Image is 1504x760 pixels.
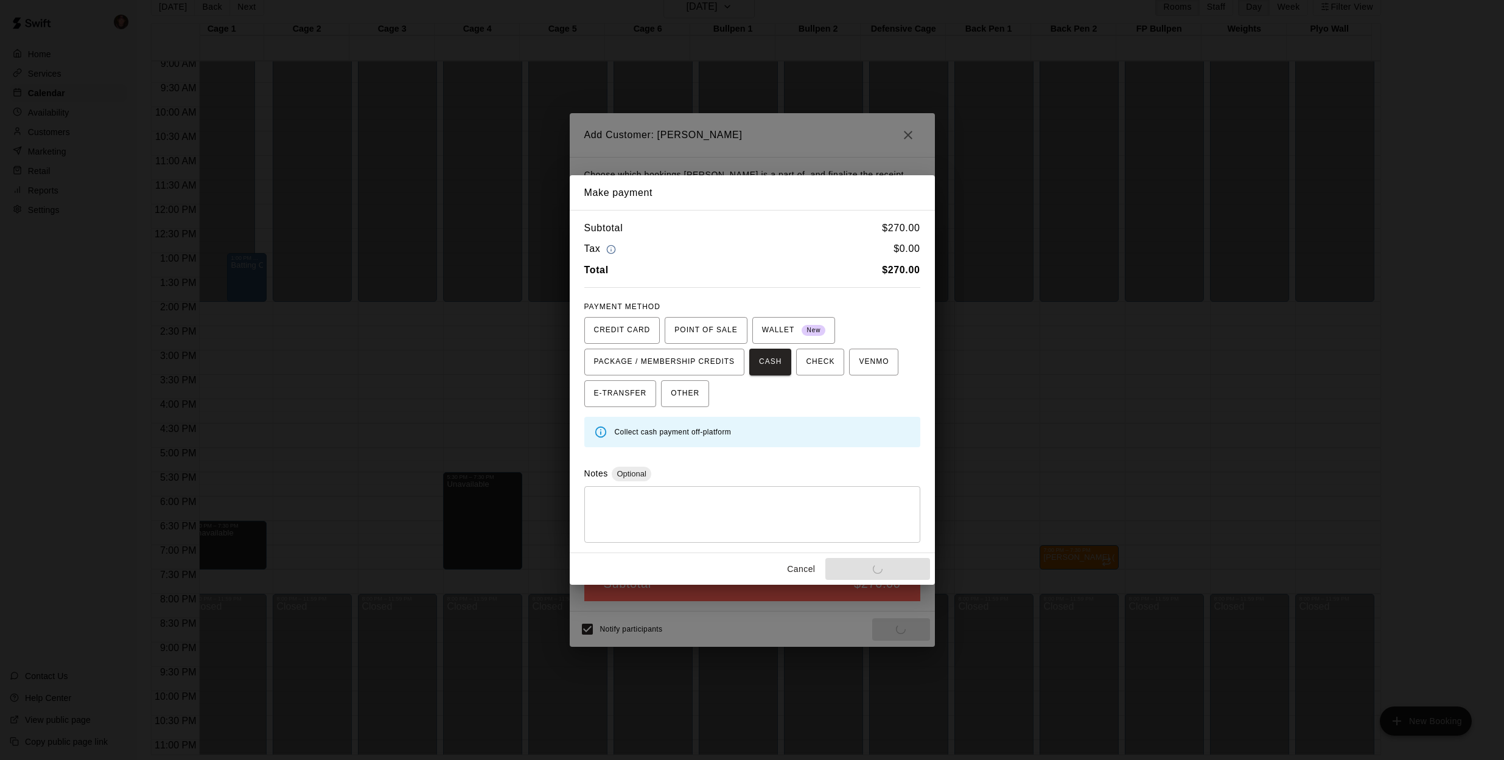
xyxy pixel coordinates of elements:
span: E-TRANSFER [594,384,647,403]
span: WALLET [762,321,826,340]
button: WALLET New [752,317,836,344]
button: POINT OF SALE [665,317,747,344]
span: CREDIT CARD [594,321,651,340]
label: Notes [584,469,608,478]
span: PAYMENT METHOD [584,302,660,311]
button: OTHER [661,380,709,407]
h6: $ 270.00 [882,220,920,236]
button: PACKAGE / MEMBERSHIP CREDITS [584,349,745,375]
h2: Make payment [570,175,935,211]
span: OTHER [671,384,699,403]
button: VENMO [849,349,898,375]
button: Cancel [782,558,820,580]
button: CASH [749,349,791,375]
span: POINT OF SALE [674,321,737,340]
span: Collect cash payment off-platform [615,428,732,436]
b: Total [584,265,609,275]
h6: Subtotal [584,220,623,236]
button: CHECK [796,349,844,375]
span: VENMO [859,352,889,372]
h6: $ 0.00 [894,241,920,257]
button: CREDIT CARD [584,317,660,344]
span: New [802,322,825,339]
button: E-TRANSFER [584,380,657,407]
span: Optional [612,469,651,478]
b: $ 270.00 [882,265,920,275]
span: CASH [759,352,782,372]
h6: Tax [584,241,620,257]
span: CHECK [806,352,834,372]
span: PACKAGE / MEMBERSHIP CREDITS [594,352,735,372]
